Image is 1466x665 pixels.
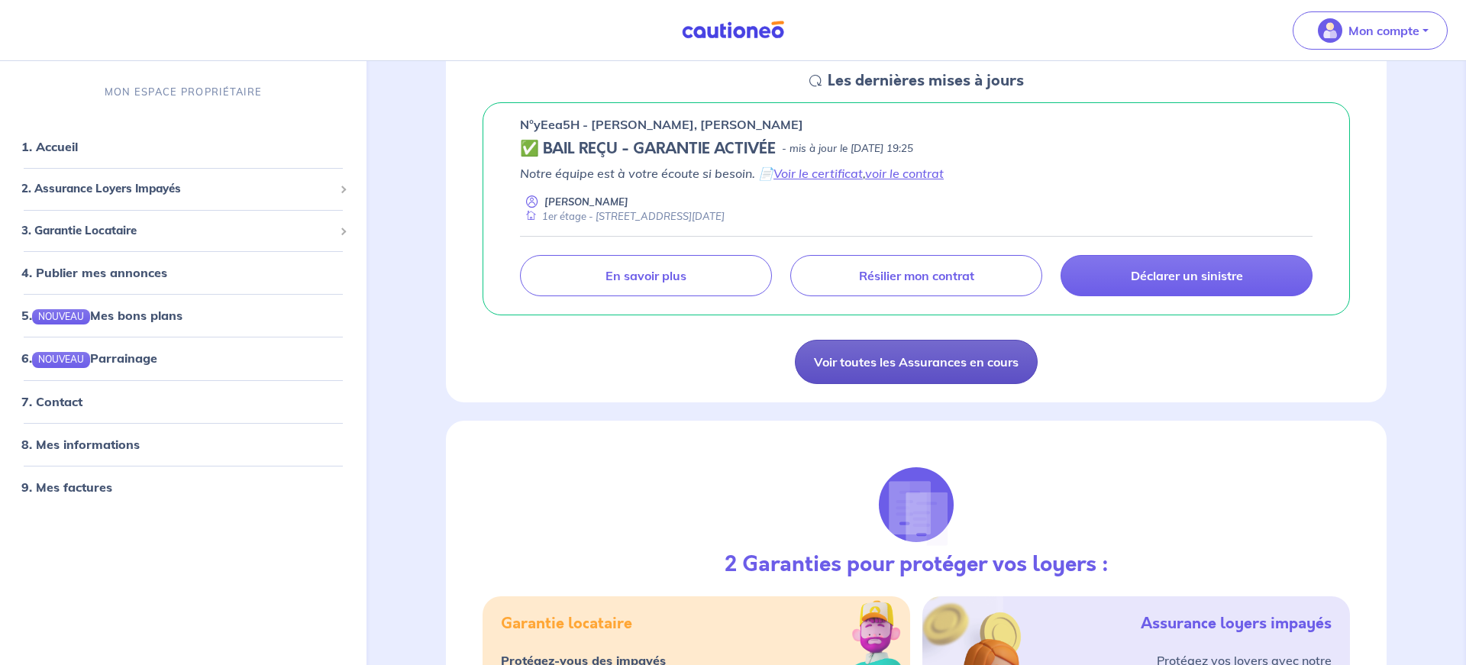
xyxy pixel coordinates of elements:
[21,222,334,240] span: 3. Garantie Locataire
[773,166,863,181] a: Voir le certificat
[6,174,360,204] div: 2. Assurance Loyers Impayés
[6,216,360,246] div: 3. Garantie Locataire
[501,615,632,633] h5: Garantie locataire
[605,268,686,283] p: En savoir plus
[782,141,913,157] p: - mis à jour le [DATE] 19:25
[6,472,360,502] div: 9. Mes factures
[21,308,182,323] a: 5.NOUVEAUMes bons plans
[21,437,140,452] a: 8. Mes informations
[520,255,772,296] a: En savoir plus
[21,265,167,280] a: 4. Publier mes annonces
[520,164,1313,182] p: Notre équipe est à votre écoute si besoin. 📄 ,
[21,394,82,409] a: 7. Contact
[875,463,957,546] img: justif-loupe
[520,140,1313,158] div: state: CONTRACT-VALIDATED, Context: NEW,CHOOSE-CERTIFICATE,RELATIONSHIP,LESSOR-DOCUMENTS
[520,209,725,224] div: 1er étage - [STREET_ADDRESS][DATE]
[790,255,1042,296] a: Résilier mon contrat
[6,386,360,417] div: 7. Contact
[520,140,776,158] h5: ✅ BAIL REÇU - GARANTIE ACTIVÉE
[105,85,262,99] p: MON ESPACE PROPRIÉTAIRE
[676,21,790,40] img: Cautioneo
[6,300,360,331] div: 5.NOUVEAUMes bons plans
[1061,255,1313,296] a: Déclarer un sinistre
[520,115,803,134] p: n°yEea5H - [PERSON_NAME], [PERSON_NAME]
[1131,268,1243,283] p: Déclarer un sinistre
[6,131,360,162] div: 1. Accueil
[21,180,334,198] span: 2. Assurance Loyers Impayés
[1318,18,1342,43] img: illu_account_valid_menu.svg
[828,72,1024,90] h5: Les dernières mises à jours
[6,257,360,288] div: 4. Publier mes annonces
[859,268,974,283] p: Résilier mon contrat
[21,139,78,154] a: 1. Accueil
[725,552,1109,578] h3: 2 Garanties pour protéger vos loyers :
[21,479,112,495] a: 9. Mes factures
[1141,615,1332,633] h5: Assurance loyers impayés
[1293,11,1448,50] button: illu_account_valid_menu.svgMon compte
[865,166,944,181] a: voir le contrat
[1348,21,1419,40] p: Mon compte
[6,429,360,460] div: 8. Mes informations
[6,343,360,373] div: 6.NOUVEAUParrainage
[795,340,1038,384] a: Voir toutes les Assurances en cours
[21,350,157,366] a: 6.NOUVEAUParrainage
[544,195,628,209] p: [PERSON_NAME]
